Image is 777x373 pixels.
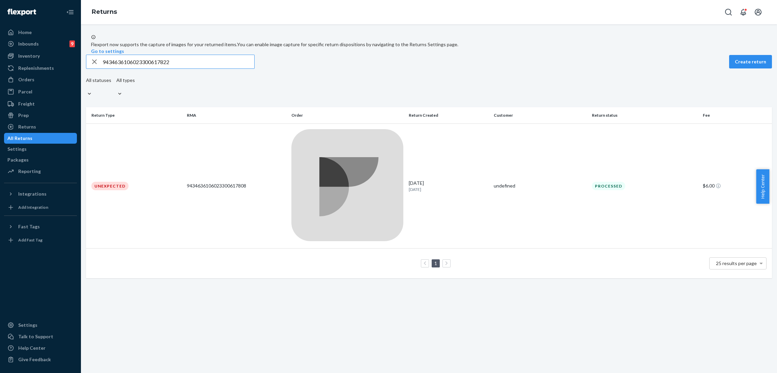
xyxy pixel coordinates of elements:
div: Reporting [18,168,41,175]
th: Order [289,107,406,123]
div: Inbounds [18,40,39,47]
div: Settings [7,146,27,152]
button: Give Feedback [4,354,77,365]
div: Integrations [18,191,47,197]
a: Packages [4,154,77,165]
th: Return Type [86,107,184,123]
div: [DATE] [409,180,488,192]
th: Return status [589,107,700,123]
td: $6.00 [700,123,772,249]
img: Flexport logo [7,9,36,16]
a: Returns [4,121,77,132]
div: undefined [494,182,586,189]
button: Help Center [756,169,769,204]
div: Prep [18,112,29,119]
th: Fee [700,107,772,123]
button: Close Navigation [63,5,77,19]
th: Return Created [406,107,491,123]
button: Create return [729,55,772,68]
button: Open Search Box [722,5,735,19]
div: All Returns [7,135,32,142]
button: Integrations [4,189,77,199]
div: Returns [18,123,36,130]
span: Flexport now supports the capture of images for your returned items. [91,41,237,47]
div: Add Integration [18,204,48,210]
a: Parcel [4,86,77,97]
a: Reporting [4,166,77,177]
div: Parcel [18,88,32,95]
a: Prep [4,110,77,121]
div: Inventory [18,53,40,59]
div: Replenishments [18,65,54,71]
th: Customer [491,107,589,123]
button: Open notifications [737,5,750,19]
div: All types [116,77,135,84]
a: Add Fast Tag [4,235,77,246]
a: Add Integration [4,202,77,213]
ol: breadcrumbs [86,2,122,22]
a: Freight [4,98,77,109]
th: RMA [184,107,289,123]
a: Settings [4,144,77,154]
div: Talk to Support [18,333,53,340]
button: Open account menu [751,5,765,19]
input: Search returns by rma, id, tracking number [103,55,254,68]
div: Give Feedback [18,356,51,363]
span: 25 results per page [716,260,757,266]
div: All statuses [86,77,111,84]
div: Processed [592,182,625,190]
a: Inventory [4,51,77,61]
div: Fast Tags [18,223,40,230]
a: Returns [92,8,117,16]
p: [DATE] [409,186,488,192]
a: Replenishments [4,63,77,74]
div: 9434636106023300617808 [187,182,286,189]
div: Unexpected [91,182,128,190]
a: All Returns [4,133,77,144]
a: Page 1 is your current page [433,260,438,266]
a: Inbounds9 [4,38,77,49]
a: Settings [4,320,77,331]
div: Add Fast Tag [18,237,42,243]
a: Home [4,27,77,38]
button: Go to settings [91,48,124,55]
span: You can enable image capture for specific return dispositions by navigating to the Returns Settin... [237,41,458,47]
div: 9 [69,40,75,47]
div: Freight [18,101,35,107]
div: Help Center [18,345,46,351]
div: Home [18,29,32,36]
a: Orders [4,74,77,85]
div: Orders [18,76,34,83]
a: Talk to Support [4,331,77,342]
div: Packages [7,156,29,163]
button: Fast Tags [4,221,77,232]
a: Help Center [4,343,77,353]
div: Settings [18,322,37,328]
